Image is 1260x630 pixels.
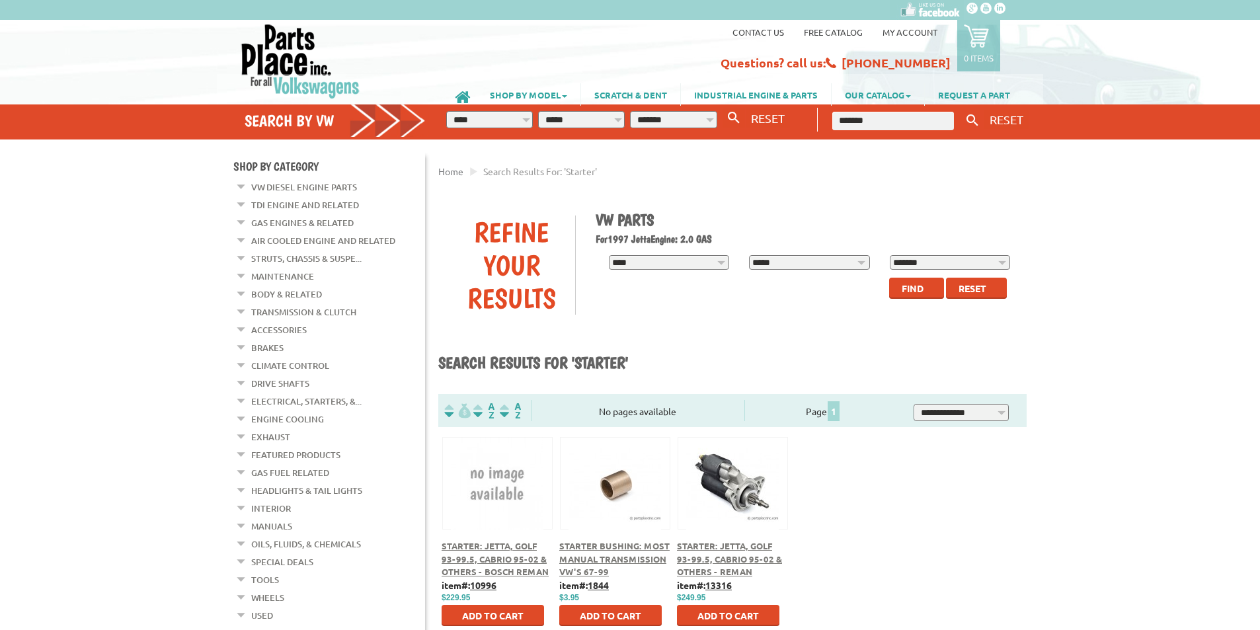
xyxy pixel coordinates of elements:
span: 1 [828,401,840,421]
span: For [596,233,608,245]
a: My Account [883,26,937,38]
span: $3.95 [559,593,579,602]
button: Keyword Search [963,110,982,132]
a: Starter: Jetta, Golf 93-99.5, Cabrio 95-02 & Others - Bosch Reman [442,540,549,577]
a: Featured Products [251,446,340,463]
a: VW Diesel Engine Parts [251,178,357,196]
a: Interior [251,500,291,517]
a: REQUEST A PART [925,83,1023,106]
a: TDI Engine and Related [251,196,359,214]
u: 10996 [470,579,496,591]
span: RESET [751,111,785,125]
a: Accessories [251,321,307,338]
a: Oils, Fluids, & Chemicals [251,535,361,553]
a: Gas Engines & Related [251,214,354,231]
img: Parts Place Inc! [240,23,361,99]
a: Drive Shafts [251,375,309,392]
a: Exhaust [251,428,290,446]
button: RESET [746,108,790,128]
span: Add to Cart [697,610,759,621]
button: Add to Cart [559,605,662,626]
b: item#: [442,579,496,591]
span: Search results for: 'starter' [483,165,597,177]
button: RESET [984,110,1029,129]
a: Free Catalog [804,26,863,38]
a: Starter Bushing: Most Manual Transmission VW's 67-99 [559,540,670,577]
a: Engine Cooling [251,411,324,428]
a: Headlights & Tail Lights [251,482,362,499]
a: SCRATCH & DENT [581,83,680,106]
span: Add to Cart [580,610,641,621]
div: No pages available [532,405,744,418]
h1: Search results for 'starter' [438,353,1027,374]
h4: Search by VW [245,111,426,130]
a: Wheels [251,589,284,606]
a: Transmission & Clutch [251,303,356,321]
b: item#: [559,579,609,591]
div: Refine Your Results [448,216,575,315]
p: 0 items [964,52,994,63]
span: Find [902,282,924,294]
a: Struts, Chassis & Suspe... [251,250,362,267]
div: Page [744,400,902,421]
u: 13316 [705,579,732,591]
button: Search By VW... [723,108,745,128]
a: Home [438,165,463,177]
u: 1844 [588,579,609,591]
a: Tools [251,571,279,588]
span: RESET [990,112,1023,126]
a: Electrical, Starters, &... [251,393,362,410]
button: Reset [946,278,1007,299]
span: Engine: 2.0 GAS [650,233,712,245]
a: Climate Control [251,357,329,374]
button: Add to Cart [442,605,544,626]
a: OUR CATALOG [832,83,924,106]
a: Body & Related [251,286,322,303]
h1: VW Parts [596,210,1017,229]
a: INDUSTRIAL ENGINE & PARTS [681,83,831,106]
h4: Shop By Category [233,159,425,173]
a: Manuals [251,518,292,535]
span: Reset [959,282,986,294]
a: Special Deals [251,553,313,571]
a: Starter: Jetta, Golf 93-99.5, Cabrio 95-02 & Others - Reman [677,540,782,577]
span: Add to Cart [462,610,524,621]
img: Sort by Sales Rank [497,403,524,418]
button: Add to Cart [677,605,779,626]
button: Find [889,278,944,299]
a: 0 items [957,20,1000,71]
a: Used [251,607,273,624]
a: Air Cooled Engine and Related [251,232,395,249]
a: Maintenance [251,268,314,285]
a: Gas Fuel Related [251,464,329,481]
b: item#: [677,579,732,591]
span: $249.95 [677,593,705,602]
img: filterpricelow.svg [444,403,471,418]
a: Brakes [251,339,284,356]
a: SHOP BY MODEL [477,83,580,106]
a: Contact us [732,26,784,38]
h2: 1997 Jetta [596,233,1017,245]
img: Sort by Headline [471,403,497,418]
span: $229.95 [442,593,470,602]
